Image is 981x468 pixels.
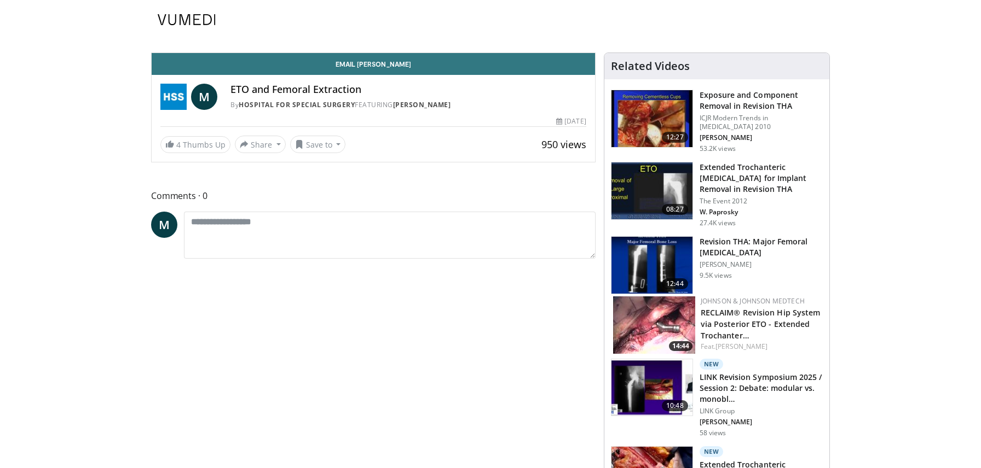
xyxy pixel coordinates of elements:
[700,407,823,416] p: LINK Group
[613,296,695,354] img: 88178fad-16e7-4286-8b0d-e0e977b615e6.150x105_q85_crop-smart_upscale.jpg
[700,359,724,370] p: New
[160,136,230,153] a: 4 Thumbs Up
[160,84,187,110] img: Hospital for Special Surgery
[393,100,451,109] a: [PERSON_NAME]
[700,429,726,437] p: 58 views
[715,342,768,351] a: [PERSON_NAME]
[611,236,823,294] a: 12:44 Revision THA: Major Femoral [MEDICAL_DATA] [PERSON_NAME] 9.5K views
[700,236,823,258] h3: Revision THA: Major Femoral [MEDICAL_DATA]
[701,307,821,341] a: RECLAIM® Revision Hip System via Posterior ETO - Extended Trochanter…
[230,84,586,96] h4: ETO and Femoral Extraction
[158,14,216,25] img: VuMedi Logo
[700,260,823,269] p: [PERSON_NAME]
[701,306,821,341] h3: RECLAIM® Revision Hip System via Posterior ETO - Extended Trochanteric Osteotomy Exposure (ETO)
[235,136,286,153] button: Share
[662,400,688,411] span: 10:48
[556,116,586,126] div: [DATE]
[700,133,823,142] p: Richard Berger
[151,189,596,203] span: Comments 0
[611,162,693,219] img: 5SPjETdNCPS-ZANX4xMDoxOmtxOwKG7D.150x105_q85_crop-smart_upscale.jpg
[290,136,346,153] button: Save to
[701,342,821,352] div: Feat.
[669,341,693,351] span: 14:44
[700,372,823,405] h3: LINK Revision Symposium 2025 / Session 2: Debate: modular vs. monoblock revision stems: pro modular
[191,84,217,110] a: M
[662,278,688,289] span: 12:44
[700,114,823,131] p: ICJR Modern Trends in [MEDICAL_DATA] 2010
[700,446,724,457] p: New
[700,144,736,153] p: 53.2K views
[611,90,823,153] a: 12:27 Exposure and Component Removal in Revision THA ICJR Modern Trends in [MEDICAL_DATA] 2010 [P...
[701,296,805,306] a: Johnson & Johnson MedTech
[611,90,693,147] img: 297848_0003_1.png.150x105_q85_crop-smart_upscale.jpg
[611,237,693,294] img: 38436_0000_3.png.150x105_q85_crop-smart_upscale.jpg
[700,418,823,426] p: Amar Ranawat
[151,212,177,238] a: M
[700,208,823,217] p: Wayne Paprosky
[662,132,688,143] span: 12:27
[700,219,736,227] p: 27.4K views
[700,271,732,280] p: 9.5K views
[611,162,823,227] a: 08:27 Extended Trochanteric [MEDICAL_DATA] for Implant Removal in Revision THA The Event 2012 W. ...
[613,296,695,354] a: 14:44
[176,139,181,150] span: 4
[611,359,823,437] a: 10:48 New LINK Revision Symposium 2025 / Session 2: Debate: modular vs. monobl… LINK Group [PERSO...
[611,60,690,73] h4: Related Videos
[230,100,586,110] div: By FEATURING
[152,53,595,75] a: Email [PERSON_NAME]
[611,359,693,416] img: e7155830-0e5b-4b7b-8db7-6cf9ce952e6e.150x105_q85_crop-smart_upscale.jpg
[700,90,823,112] h3: Exposure and Component Removal in Revision THA
[239,100,355,109] a: Hospital for Special Surgery
[541,138,586,151] span: 950 views
[700,197,823,206] p: The Event 2012
[662,204,688,215] span: 08:27
[700,162,823,195] h3: Extended Trochanteric [MEDICAL_DATA] for Implant Removal in Revision THA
